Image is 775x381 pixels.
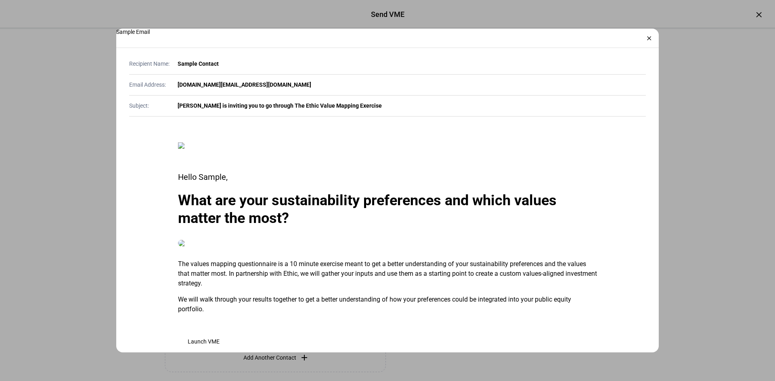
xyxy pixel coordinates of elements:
div: × [643,32,656,45]
div: Email Address: [129,81,171,89]
img: wild-mountains.jpg [178,240,597,246]
div: [DOMAIN_NAME][EMAIL_ADDRESS][DOMAIN_NAME] [178,81,311,89]
div: [PERSON_NAME] is inviting you to go through The Ethic Value Mapping Exercise [178,102,382,110]
div: Subject: [129,102,171,110]
button: Launch VME [178,333,229,350]
div: Sample Contact [178,60,219,68]
p: We will walk through your results together to get a better understanding of how your preferences ... [178,295,597,314]
p: The values mapping questionnaire is a 10 minute exercise meant to get a better understanding of y... [178,259,597,288]
div: Sample Email [116,29,659,35]
img: ethic-logo-nav-bar.svg [178,142,226,149]
div: What are your sustainability preferences and which values matter the most? [178,192,597,227]
div: Recipient Name: [129,60,171,68]
div: Hello Sample, [178,172,597,182]
span: Launch VME [188,338,220,345]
